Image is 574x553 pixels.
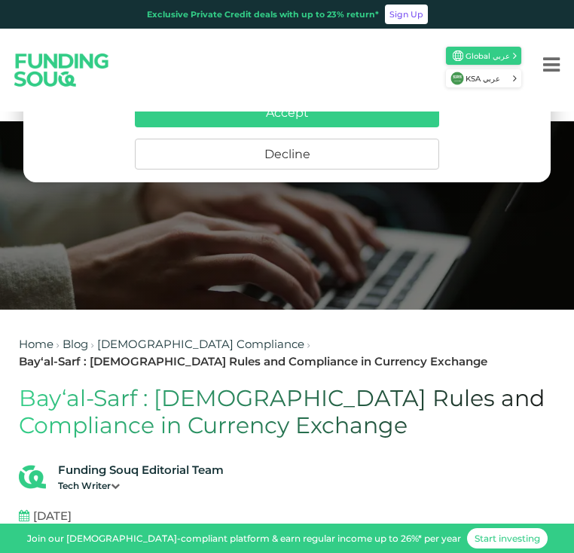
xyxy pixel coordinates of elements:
button: Menu [529,35,574,95]
img: SA Flag [453,50,463,61]
span: Global عربي [466,50,511,62]
a: [DEMOGRAPHIC_DATA] Compliance [97,337,304,351]
button: Accept [135,98,439,127]
img: Logo [2,39,121,100]
img: Blog Author [19,463,46,490]
div: Funding Souq Editorial Team [58,462,224,479]
button: Decline [135,139,439,170]
a: Blog [63,337,88,351]
a: Sign Up [385,5,428,24]
span: KSA عربي [466,73,511,84]
h1: Bay‘al-Sarf : [DEMOGRAPHIC_DATA] Rules and Compliance in Currency Exchange [19,385,555,439]
div: Exclusive Private Credit deals with up to 23% return* [147,8,379,21]
span: [DATE] [33,508,72,525]
a: Home [19,337,53,351]
img: SA Flag [450,72,464,85]
div: Bay‘al-Sarf : [DEMOGRAPHIC_DATA] Rules and Compliance in Currency Exchange [19,353,487,371]
div: Join our [DEMOGRAPHIC_DATA]-compliant platform & earn regular income up to 26%* per year [27,532,461,545]
a: Start investing [467,528,548,548]
div: Tech Writer [58,479,224,493]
